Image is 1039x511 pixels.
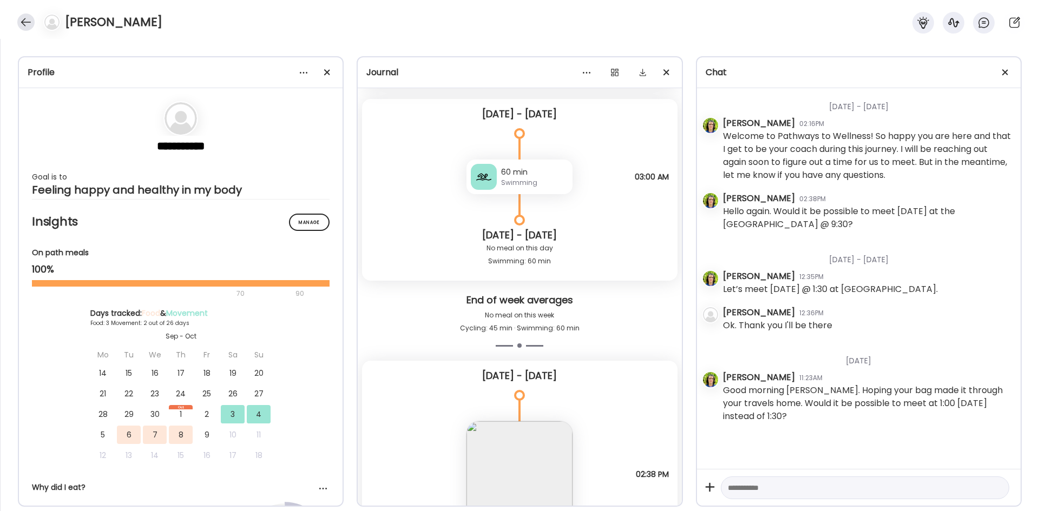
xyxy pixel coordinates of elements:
div: 9 [195,426,219,444]
h2: Insights [32,214,330,230]
div: Hello again. Would it be possible to meet [DATE] at the [GEOGRAPHIC_DATA] @ 9:30? [723,205,1012,231]
div: 4 [247,405,271,423]
div: [PERSON_NAME] [723,371,795,384]
div: 11:23AM [799,373,823,383]
div: No meal on this week Cycling: 45 min · Swimming: 60 min [366,309,673,335]
div: 29 [117,405,141,423]
div: [PERSON_NAME] [723,117,795,130]
div: 2 [195,405,219,423]
div: 26 [221,384,245,403]
div: 15 [117,364,141,382]
img: avatars%2FfZXBeCKd5hextiQvqoQLHN5Ivss2 [703,372,718,387]
div: Ok. Thank you I'll be there [723,319,832,332]
div: 22 [117,384,141,403]
div: Swimming [501,178,568,188]
h4: [PERSON_NAME] [65,14,162,31]
div: [DATE] - [DATE] [723,88,1012,117]
div: 7 [143,426,167,444]
div: 1 [169,405,193,423]
div: 11 [247,426,271,444]
div: Profile [28,66,334,79]
div: 20 [247,364,271,382]
div: Food: 3 Movement: 2 out of 26 days [90,319,271,327]
div: 19 [221,364,245,382]
div: 13 [117,446,141,464]
img: avatars%2FfZXBeCKd5hextiQvqoQLHN5Ivss2 [703,193,718,208]
div: [DATE] - [DATE] [371,108,668,121]
div: [PERSON_NAME] [723,306,795,319]
div: [DATE] - [DATE] [371,229,668,242]
div: 28 [91,405,115,423]
div: 100% [32,263,330,276]
div: Tu [117,346,141,364]
div: 90 [294,287,305,300]
div: 02:16PM [799,119,824,129]
div: Welcome to Pathways to Wellness! So happy you are here and that I get to be your coach during thi... [723,130,1012,182]
span: 02:38 PM [636,469,669,479]
div: 18 [195,364,219,382]
div: Good morning [PERSON_NAME]. Hoping your bag made it through your travels home. Would it be possib... [723,384,1012,423]
img: bg-avatar-default.svg [703,307,718,322]
div: 27 [247,384,271,403]
div: 17 [169,364,193,382]
img: bg-avatar-default.svg [165,102,197,135]
div: Journal [366,66,673,79]
div: On path meals [32,247,330,258]
div: 17 [221,446,245,464]
div: 12:35PM [799,272,824,282]
div: We [143,346,167,364]
div: 02:38PM [799,194,826,204]
div: Su [247,346,271,364]
div: Goal is to [32,170,330,183]
div: Why did I eat? [32,482,330,493]
div: 21 [91,384,115,403]
div: Let’s meet [DATE] @ 1:30 at [GEOGRAPHIC_DATA]. [723,283,938,296]
div: [PERSON_NAME] [723,270,795,283]
div: Chat [706,66,1012,79]
div: 10 [221,426,245,444]
div: Sep - Oct [90,331,271,341]
div: Days tracked: & [90,308,271,319]
span: Food [142,308,160,318]
div: Manage [289,214,330,231]
div: 14 [91,364,115,382]
div: Oct [169,405,193,409]
div: End of week averages [366,294,673,309]
div: 15 [169,446,193,464]
div: 16 [143,364,167,382]
div: 25 [195,384,219,403]
div: [DATE] - [DATE] [723,241,1012,270]
div: Sa [221,346,245,364]
div: 18 [247,446,271,464]
div: 16 [195,446,219,464]
img: avatars%2FfZXBeCKd5hextiQvqoQLHN5Ivss2 [703,271,718,286]
span: 03:00 AM [635,172,669,182]
div: [DATE] - [DATE] [371,369,668,382]
div: 70 [32,287,292,300]
div: Mo [91,346,115,364]
div: Feeling happy and healthy in my body [32,183,330,196]
div: 60 min [501,167,568,178]
img: bg-avatar-default.svg [44,15,60,30]
div: 30 [143,405,167,423]
div: 6 [117,426,141,444]
div: 24 [169,384,193,403]
div: Fr [195,346,219,364]
div: 12:36PM [799,308,824,318]
span: Movement [166,308,208,318]
div: 23 [143,384,167,403]
div: [PERSON_NAME] [723,192,795,205]
div: 14 [143,446,167,464]
div: No meal on this day Swimming: 60 min [371,242,668,268]
div: Th [169,346,193,364]
img: avatars%2FfZXBeCKd5hextiQvqoQLHN5Ivss2 [703,118,718,133]
div: [DATE] [723,342,1012,371]
div: 3 [221,405,245,423]
div: 5 [91,426,115,444]
div: 8 [169,426,193,444]
div: 12 [91,446,115,464]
